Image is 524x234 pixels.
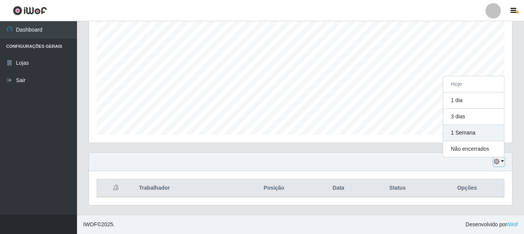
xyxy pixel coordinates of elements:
button: Hoje [443,76,504,93]
th: Data [312,179,365,197]
th: Trabalhador [134,179,236,197]
a: iWof [507,221,518,227]
button: 3 dias [443,109,504,125]
button: 1 Semana [443,125,504,141]
span: Desenvolvido por [465,221,518,229]
span: © 2025 . [83,221,115,229]
th: Opções [430,179,504,197]
th: Status [365,179,430,197]
img: CoreUI Logo [13,6,47,15]
th: Posição [236,179,312,197]
button: 1 dia [443,93,504,109]
span: IWOF [83,221,97,227]
button: Não encerrados [443,141,504,157]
